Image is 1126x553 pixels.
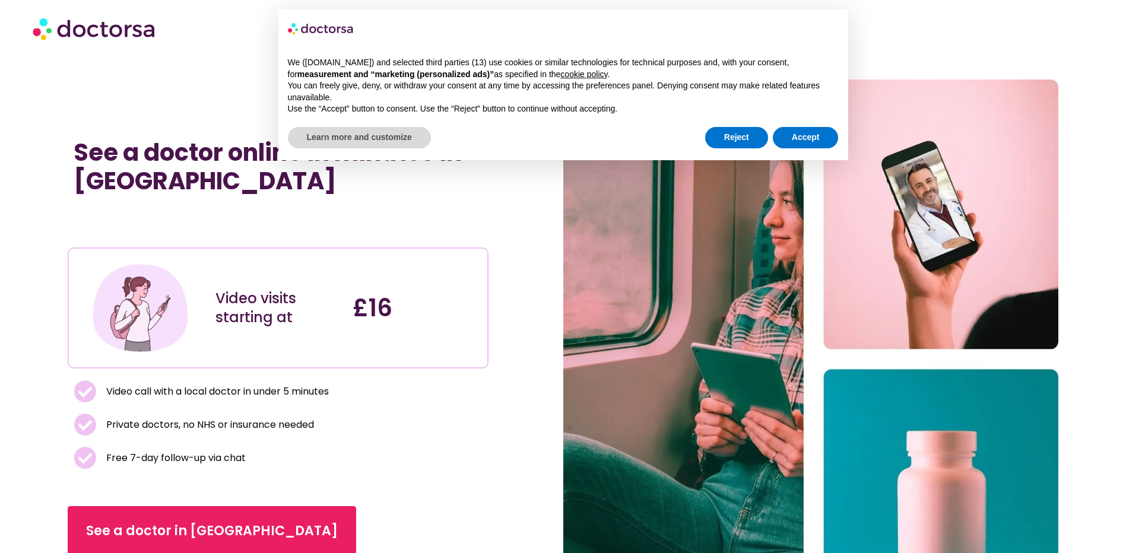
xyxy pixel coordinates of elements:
h4: £16 [353,294,478,322]
button: Learn more and customize [288,127,431,148]
iframe: Customer reviews powered by Trustpilot [74,207,252,221]
button: Reject [705,127,768,148]
p: Use the “Accept” button to consent. Use the “Reject” button to continue without accepting. [288,103,839,115]
h1: See a doctor online in minutes in [GEOGRAPHIC_DATA] [74,138,483,195]
div: Video visits starting at [215,289,341,327]
span: Free 7-day follow-up via chat [103,450,246,466]
span: See a doctor in [GEOGRAPHIC_DATA] [86,522,338,541]
img: Illustration depicting a young woman in a casual outfit, engaged with her smartphone. She has a p... [90,258,191,358]
p: We ([DOMAIN_NAME]) and selected third parties (13) use cookies or similar technologies for techni... [288,57,839,80]
iframe: Customer reviews powered by Trustpilot [74,221,483,236]
a: cookie policy [560,69,607,79]
span: Video call with a local doctor in under 5 minutes [103,383,329,400]
button: Accept [773,127,839,148]
span: Private doctors, no NHS or insurance needed [103,417,314,433]
img: logo [288,19,354,38]
strong: measurement and “marketing (personalized ads)” [297,69,494,79]
p: You can freely give, deny, or withdraw your consent at any time by accessing the preferences pane... [288,80,839,103]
